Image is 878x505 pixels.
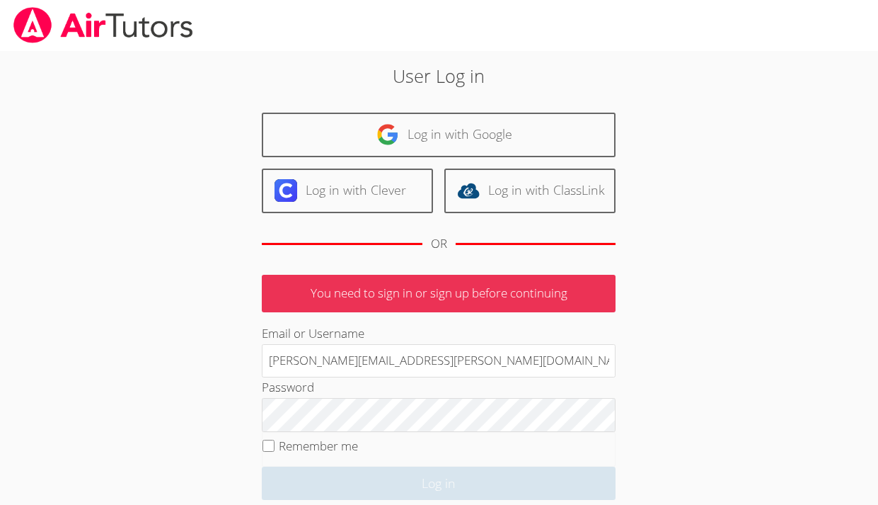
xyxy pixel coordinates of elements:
[262,113,616,157] a: Log in with Google
[279,438,358,454] label: Remember me
[12,7,195,43] img: airtutors_banner-c4298cdbf04f3fff15de1276eac7730deb9818008684d7c2e4769d2f7ddbe033.png
[262,467,616,500] input: Log in
[444,169,616,213] a: Log in with ClassLink
[262,169,433,213] a: Log in with Clever
[262,325,364,341] label: Email or Username
[275,179,297,202] img: clever-logo-6eab21bc6e7a338710f1a6ff85c0baf02591cd810cc4098c63d3a4b26e2feb20.svg
[457,179,480,202] img: classlink-logo-d6bb404cc1216ec64c9a2012d9dc4662098be43eaf13dc465df04b49fa7ab582.svg
[376,123,399,146] img: google-logo-50288ca7cdecda66e5e0955fdab243c47b7ad437acaf1139b6f446037453330a.svg
[431,234,447,254] div: OR
[262,275,616,312] p: You need to sign in or sign up before continuing
[202,62,676,89] h2: User Log in
[262,379,314,395] label: Password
